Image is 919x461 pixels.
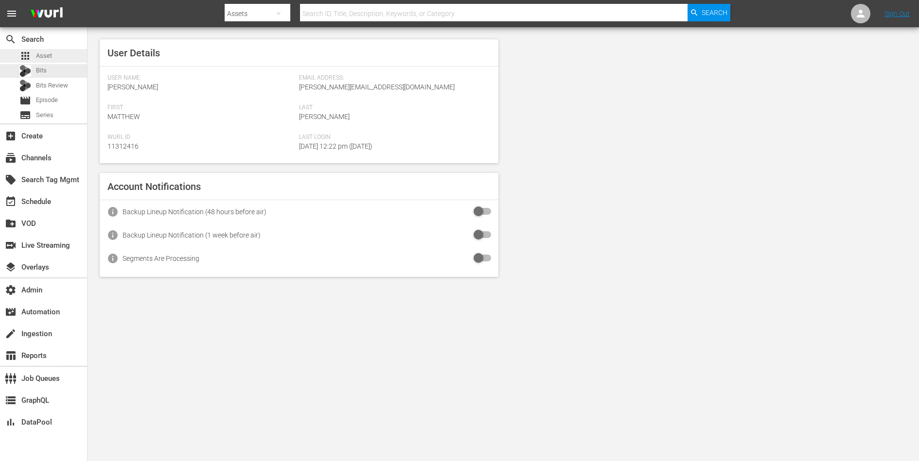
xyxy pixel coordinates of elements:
span: Overlays [5,261,17,273]
span: Bits Review [36,81,68,90]
span: Last Login [299,134,486,141]
span: Episode [36,95,58,105]
span: info [107,206,119,218]
span: User Name: [107,74,294,82]
span: Wurl Id [107,134,294,141]
div: Bits Review [19,80,31,91]
span: Last [299,104,486,112]
span: info [107,229,119,241]
div: Segments Are Processing [123,255,199,262]
span: menu [6,8,18,19]
span: First [107,104,294,112]
span: Ingestion [5,328,17,340]
span: User Details [107,47,160,59]
button: Search [688,4,730,21]
span: Asset [19,50,31,62]
span: [PERSON_NAME] [299,113,350,120]
span: Job Queues [5,373,17,384]
a: Sign Out [884,10,910,17]
span: Bits [36,66,47,75]
span: Account Notifications [107,181,201,192]
span: Search Tag Mgmt [5,174,17,186]
span: Search [5,34,17,45]
span: [DATE] 12:22 pm ([DATE]) [299,142,372,150]
span: Asset [36,51,52,61]
span: Schedule [5,196,17,207]
span: Matthew [107,113,140,120]
span: info [107,253,119,264]
span: Series [19,109,31,121]
span: Search [702,4,727,21]
span: VOD [5,218,17,229]
span: Email Address: [299,74,486,82]
span: DataPool [5,416,17,428]
span: Episode [19,95,31,106]
span: [PERSON_NAME] [107,83,158,91]
span: GraphQL [5,394,17,406]
span: [PERSON_NAME][EMAIL_ADDRESS][DOMAIN_NAME] [299,83,455,91]
img: ans4CAIJ8jUAAAAAAAAAAAAAAAAAAAAAAAAgQb4GAAAAAAAAAAAAAAAAAAAAAAAAJMjXAAAAAAAAAAAAAAAAAAAAAAAAgAT5G... [23,2,70,25]
span: Create [5,130,17,142]
div: Backup Lineup Notification (48 hours before air) [123,208,266,216]
span: Automation [5,306,17,318]
div: Backup Lineup Notification (1 week before air) [123,231,261,239]
span: Reports [5,350,17,361]
span: 11312416 [107,142,139,150]
span: Channels [5,152,17,164]
span: Series [36,110,53,120]
div: Bits [19,65,31,77]
span: Admin [5,284,17,296]
span: Live Streaming [5,239,17,251]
